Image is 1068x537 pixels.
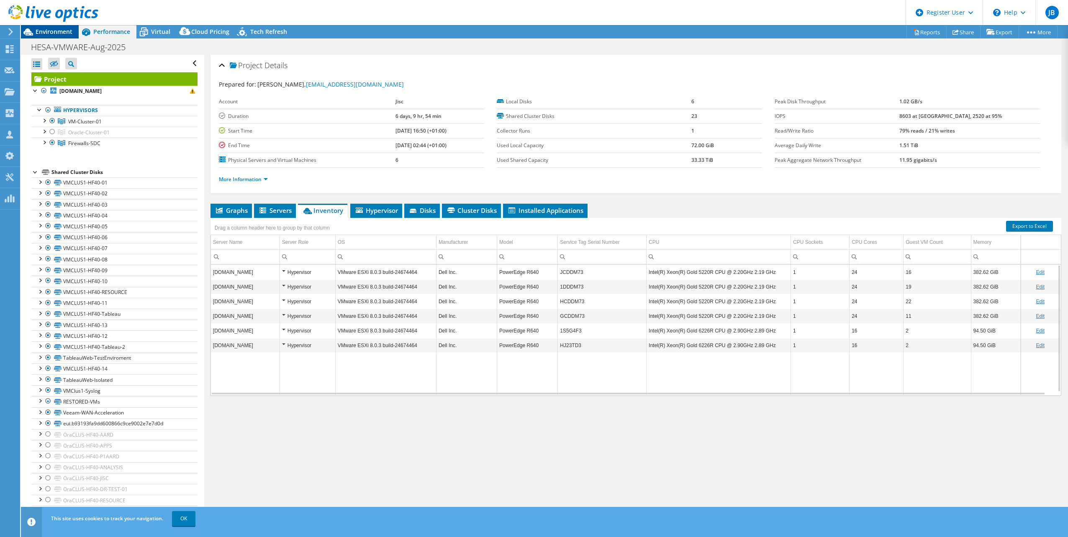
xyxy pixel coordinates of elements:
td: Column Service Tag Serial Number, Value JCDDM73 [558,265,647,279]
label: End Time [219,141,395,150]
b: 1.51 TiB [899,142,918,149]
label: Average Daily Write [775,141,899,150]
a: VMCLUS1-HF40-01 [31,177,198,188]
a: OraCLUS-HF40-APPS [31,440,198,451]
label: Peak Aggregate Network Throughput [775,156,899,164]
a: VMCLUS1-HF40-08 [31,254,198,265]
td: Column Model, Value PowerEdge R640 [497,279,558,294]
a: TableauWeb-TestEnviroment [31,353,198,363]
a: VMCLUS1-HF40-05 [31,221,198,232]
a: VMClus1-Syslog [31,385,198,396]
td: Server Name Column [211,235,280,250]
td: Column Memory, Value 94.50 GiB [971,323,1020,338]
span: Disks [408,206,436,215]
td: Column Server Role, Value Hypervisor [280,309,335,323]
td: Column Guest VM Count, Value 19 [904,279,971,294]
td: Column Manufacturer, Value Dell Inc. [436,279,497,294]
td: Column OS, Value VMware ESXi 8.0.3 build-24674464 [335,279,436,294]
td: Column Guest VM Count, Filter cell [904,249,971,264]
a: RESTORED-VMs [31,396,198,407]
a: Export [980,26,1019,38]
a: Edit [1036,313,1045,319]
div: Hypervisor [282,311,333,321]
td: Column Model, Value PowerEdge R640 [497,338,558,353]
span: This site uses cookies to track your navigation. [51,515,163,522]
span: Cluster Disks [446,206,497,215]
span: Details [264,60,288,70]
b: 11.95 gigabits/s [899,156,937,164]
td: Manufacturer Column [436,235,497,250]
td: Column CPU Sockets, Value 1 [791,309,850,323]
a: VMCLUS1-HF40-06 [31,232,198,243]
div: CPU Sockets [793,237,823,247]
a: VMCLUS1-HF40-04 [31,210,198,221]
a: VMCLUS1-HF40-Tableau-2 [31,341,198,352]
span: Hypervisor [354,206,398,215]
b: 8603 at [GEOGRAPHIC_DATA], 2520 at 95% [899,113,1002,120]
a: Edit [1036,299,1045,304]
span: Environment [36,28,72,36]
td: Column Manufacturer, Filter cell [436,249,497,264]
div: CPU [649,237,659,247]
label: Shared Cluster Disks [497,112,691,120]
td: Column CPU, Value Intel(R) Xeon(R) Gold 6226R CPU @ 2.90GHz 2.89 GHz [647,338,791,353]
a: VMCLUS1-HF40-14 [31,363,198,374]
label: Used Shared Capacity [497,156,691,164]
a: [EMAIL_ADDRESS][DOMAIN_NAME] [306,80,404,88]
a: Hypervisors [31,105,198,116]
td: Column Server Name, Filter cell [211,249,280,264]
td: Column Server Name, Value vmhost03.hesa.ac.uk [211,265,280,279]
label: Peak Disk Throughput [775,97,899,106]
a: OraCLUS-HF40-RESOURCE [31,495,198,506]
td: Column CPU Cores, Value 24 [850,265,904,279]
td: Guest VM Count Column [904,235,971,250]
span: Project [230,61,262,70]
a: OraCLUS-HF40-P1AARD [31,451,198,462]
span: [PERSON_NAME], [257,80,404,88]
td: Column OS, Value VMware ESXi 8.0.3 build-24674464 [335,338,436,353]
td: Column CPU Cores, Value 24 [850,294,904,309]
a: VMCLUS1-HF40-11 [31,298,198,309]
td: Column OS, Value VMware ESXi 8.0.3 build-24674464 [335,265,436,279]
td: Model Column [497,235,558,250]
div: Hypervisor [282,340,333,350]
td: Column Server Role, Filter cell [280,249,335,264]
span: Installed Applications [507,206,583,215]
td: Column Server Role, Value Hypervisor [280,279,335,294]
div: Manufacturer [439,237,468,247]
div: OS [338,237,345,247]
td: Column Model, Value PowerEdge R640 [497,265,558,279]
div: Shared Cluster Disks [51,167,198,177]
td: Column Service Tag Serial Number, Value GCDDM73 [558,309,647,323]
span: Oracle-Cluster-01 [68,129,110,136]
span: Firewalls-SDC [68,140,100,147]
td: Server Role Column [280,235,335,250]
label: Duration [219,112,395,120]
td: Column Guest VM Count, Value 16 [904,265,971,279]
a: VMCLUS1-HF40-03 [31,199,198,210]
td: Column Model, Value PowerEdge R640 [497,309,558,323]
a: OraCLUS-HF40-P1AARD-NEW [31,506,198,517]
td: Column Server Name, Value vmhost09.hesa.ac.uk [211,323,280,338]
span: Performance [93,28,130,36]
td: Column CPU, Value Intel(R) Xeon(R) Gold 5220R CPU @ 2.20GHz 2.19 GHz [647,294,791,309]
a: Share [946,26,981,38]
label: Used Local Capacity [497,141,691,150]
td: Column Manufacturer, Value Dell Inc. [436,309,497,323]
td: Column Model, Value PowerEdge R640 [497,294,558,309]
td: Column Model, Filter cell [497,249,558,264]
td: Column OS, Value VMware ESXi 8.0.3 build-24674464 [335,294,436,309]
td: Column Server Name, Value vmhost02.hesa.ac.uk [211,294,280,309]
td: Column Memory, Value 382.62 GiB [971,309,1020,323]
a: More [1019,26,1058,38]
td: Column CPU Cores, Filter cell [850,249,904,264]
b: 6 [395,156,398,164]
div: Model [499,237,513,247]
b: 1.02 GB/s [899,98,922,105]
td: Column CPU Sockets, Filter cell [791,249,850,264]
td: Column CPU, Value Intel(R) Xeon(R) Gold 6226R CPU @ 2.90GHz 2.89 GHz [647,323,791,338]
td: Column CPU Cores, Value 24 [850,309,904,323]
b: 1 [691,127,694,134]
label: Account [219,97,395,106]
td: Column CPU Sockets, Value 1 [791,294,850,309]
